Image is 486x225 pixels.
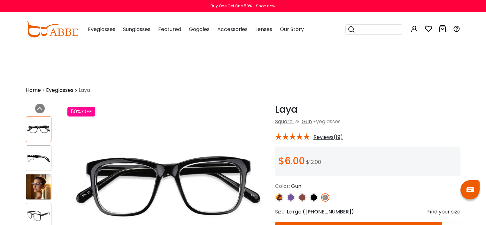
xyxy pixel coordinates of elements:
h1: Laya [275,104,460,115]
span: Lenses [255,26,272,33]
img: Laya Gun Plastic Eyeglasses , UniversalBridgeFit Frames from ABBE Glasses [26,152,51,165]
div: Buy One Get One 50% [211,3,252,9]
img: Laya Gun Plastic Eyeglasses , UniversalBridgeFit Frames from ABBE Glasses [26,123,51,136]
span: $6.00 [278,154,305,168]
span: Eyeglasses [313,118,341,125]
span: Color: [275,182,290,190]
div: Find your size [427,208,460,216]
a: Square [275,118,293,125]
span: Eyeglasses [88,26,115,33]
a: Gun [302,118,312,125]
span: Featured [158,26,181,33]
img: chat [467,187,474,192]
span: Reviews(19) [313,134,343,140]
span: Sunglasses [123,26,150,33]
div: Shop now [256,3,275,9]
img: Laya Gun Plastic Eyeglasses , UniversalBridgeFit Frames from ABBE Glasses [26,210,51,222]
div: 50% OFF [67,107,95,117]
img: abbeglasses.com [26,21,78,37]
img: Laya Gun Plastic Eyeglasses , UniversalBridgeFit Frames from ABBE Glasses [26,174,51,199]
span: Size: [275,208,286,215]
span: & [294,118,300,125]
a: Home [26,86,41,94]
span: $12.00 [306,158,321,166]
span: [PHONE_NUMBER] [305,208,351,215]
a: Shop now [253,3,275,9]
span: Gun [291,182,301,190]
span: Large ( ) [287,208,354,215]
span: Laya [79,86,90,94]
span: Our Story [280,26,304,33]
a: Eyeglasses [46,86,73,94]
span: Accessories [217,26,248,33]
span: Goggles [189,26,210,33]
